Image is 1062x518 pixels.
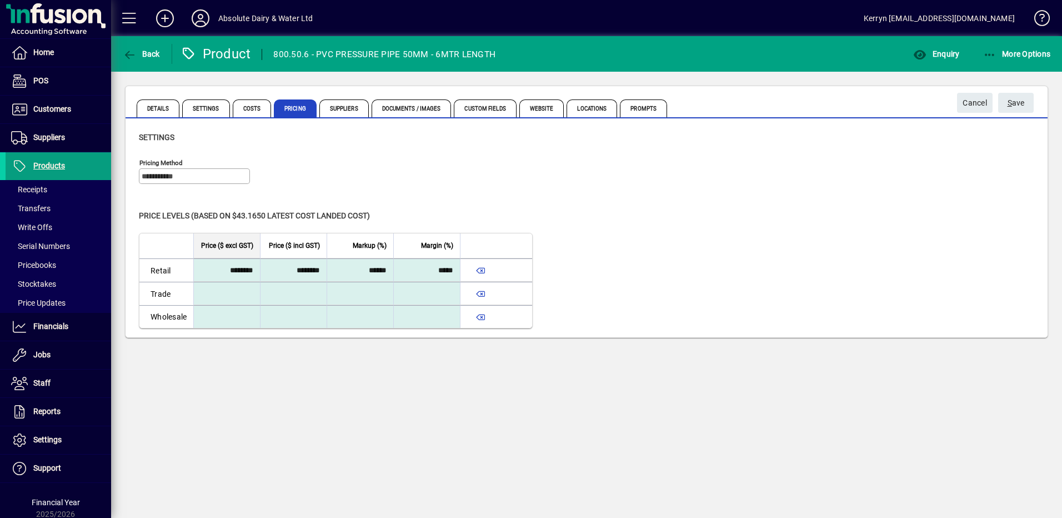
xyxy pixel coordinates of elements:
span: Back [123,49,160,58]
span: Margin (%) [421,240,453,252]
span: Costs [233,99,272,117]
span: Write Offs [11,223,52,232]
span: POS [33,76,48,85]
span: Financial Year [32,498,80,507]
button: Cancel [957,93,993,113]
a: Customers [6,96,111,123]
span: ave [1008,94,1025,112]
span: Suppliers [33,133,65,142]
span: Website [519,99,564,117]
span: Enquiry [913,49,959,58]
div: Product [181,45,251,63]
a: Support [6,455,111,482]
button: Save [998,93,1034,113]
a: Stocktakes [6,275,111,293]
a: Serial Numbers [6,237,111,256]
span: Price Updates [11,298,66,307]
td: Wholesale [139,305,193,328]
span: Pricebooks [11,261,56,270]
a: Price Updates [6,293,111,312]
a: Receipts [6,180,111,199]
a: Staff [6,370,111,397]
span: Serial Numbers [11,242,70,251]
span: Suppliers [319,99,369,117]
a: Transfers [6,199,111,218]
span: Customers [33,104,71,113]
span: Transfers [11,204,51,213]
span: Price ($ incl GST) [269,240,320,252]
a: Pricebooks [6,256,111,275]
span: Home [33,48,54,57]
button: More Options [980,44,1054,64]
span: Custom Fields [454,99,516,117]
td: Trade [139,282,193,305]
span: More Options [983,49,1051,58]
a: POS [6,67,111,95]
a: Financials [6,313,111,341]
mat-label: Pricing method [139,159,183,167]
button: Profile [183,8,218,28]
span: Settings [139,133,174,142]
span: Details [137,99,179,117]
a: Write Offs [6,218,111,237]
button: Enquiry [910,44,962,64]
a: Settings [6,426,111,454]
span: Settings [182,99,230,117]
span: Products [33,161,65,170]
span: S [1008,98,1012,107]
div: 800.50.6 - PVC PRESSURE PIPE 50MM - 6MTR LENGTH [273,46,495,63]
app-page-header-button: Back [111,44,172,64]
span: Price ($ excl GST) [201,240,253,252]
span: Price levels (based on $43.1650 Latest cost landed cost) [139,211,370,220]
td: Retail [139,258,193,282]
span: Locations [567,99,617,117]
span: Jobs [33,350,51,359]
a: Jobs [6,341,111,369]
span: Prompts [620,99,667,117]
a: Reports [6,398,111,426]
span: Settings [33,435,62,444]
div: Kerryn [EMAIL_ADDRESS][DOMAIN_NAME] [864,9,1015,27]
span: Markup (%) [353,240,387,252]
a: Suppliers [6,124,111,152]
a: Home [6,39,111,67]
span: Staff [33,378,51,387]
button: Back [120,44,163,64]
span: Financials [33,322,68,331]
a: Knowledge Base [1026,2,1048,38]
button: Add [147,8,183,28]
span: Stocktakes [11,280,56,288]
span: Cancel [963,94,987,112]
span: Reports [33,407,61,416]
span: Support [33,464,61,472]
div: Absolute Dairy & Water Ltd [218,9,313,27]
span: Receipts [11,185,47,194]
span: Documents / Images [372,99,452,117]
span: Pricing [274,99,317,117]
